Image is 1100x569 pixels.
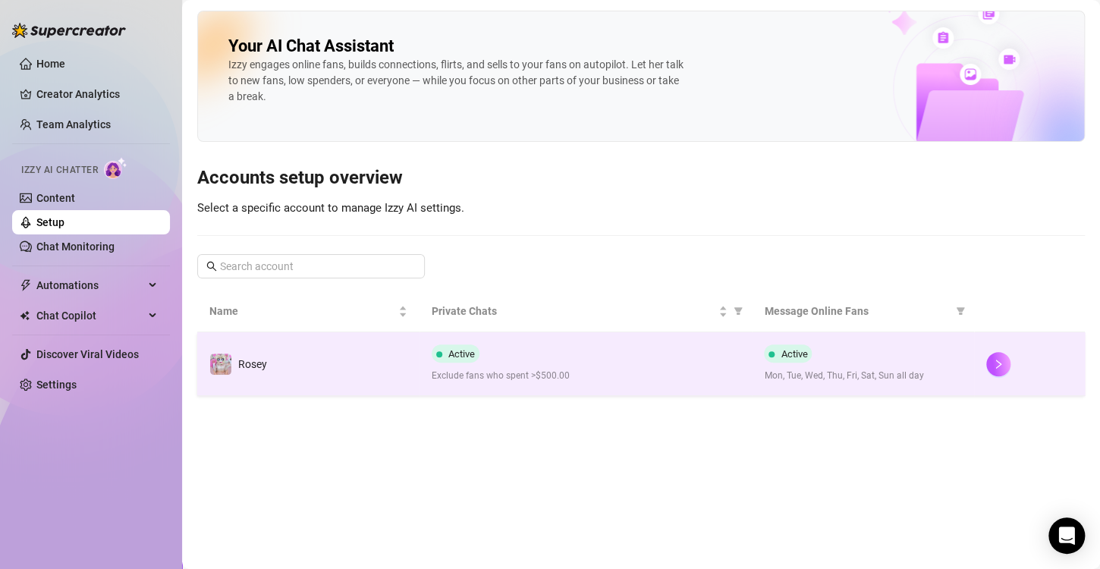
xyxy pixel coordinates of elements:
[953,300,968,322] span: filter
[197,166,1085,190] h3: Accounts setup overview
[228,57,684,105] div: Izzy engages online fans, builds connections, flirts, and sells to your fans on autopilot. Let he...
[209,303,395,319] span: Name
[238,358,267,370] span: Rosey
[21,163,98,178] span: Izzy AI Chatter
[956,307,965,316] span: filter
[986,352,1010,376] button: right
[36,216,64,228] a: Setup
[764,303,950,319] span: Message Online Fans
[36,348,139,360] a: Discover Viral Videos
[432,369,740,383] span: Exclude fans who spent >$500.00
[36,303,144,328] span: Chat Copilot
[1048,517,1085,554] div: Open Intercom Messenger
[36,58,65,70] a: Home
[20,310,30,321] img: Chat Copilot
[12,23,126,38] img: logo-BBDzfeDw.svg
[206,261,217,272] span: search
[228,36,394,57] h2: Your AI Chat Assistant
[197,201,464,215] span: Select a specific account to manage Izzy AI settings.
[734,307,743,316] span: filter
[731,300,746,322] span: filter
[220,258,404,275] input: Search account
[36,273,144,297] span: Automations
[432,303,716,319] span: Private Chats
[210,354,231,375] img: Rosey
[20,279,32,291] span: thunderbolt
[36,82,158,106] a: Creator Analytics
[993,359,1004,369] span: right
[781,348,807,360] span: Active
[36,192,75,204] a: Content
[448,348,475,360] span: Active
[420,291,753,332] th: Private Chats
[36,118,111,130] a: Team Analytics
[104,157,127,179] img: AI Chatter
[36,240,115,253] a: Chat Monitoring
[764,369,962,383] span: Mon, Tue, Wed, Thu, Fri, Sat, Sun all day
[36,379,77,391] a: Settings
[197,291,420,332] th: Name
